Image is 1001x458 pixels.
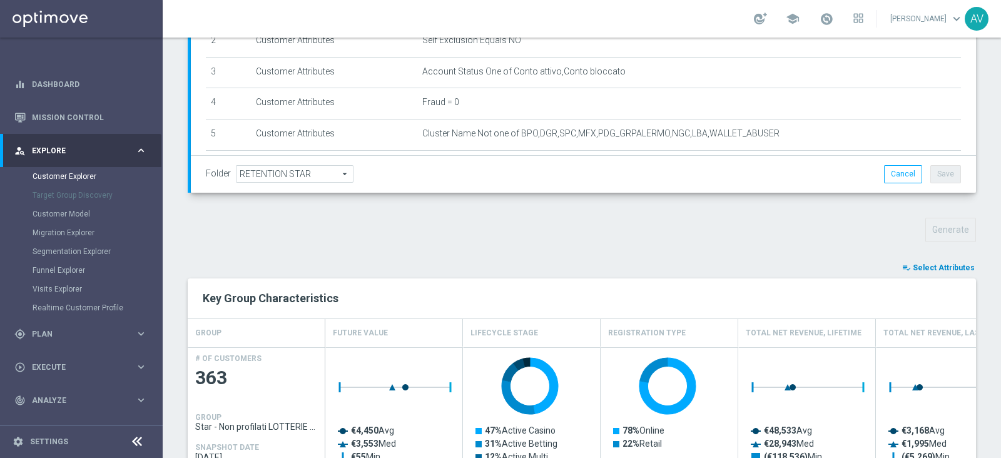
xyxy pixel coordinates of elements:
[608,322,686,344] h4: Registration Type
[135,361,147,373] i: keyboard_arrow_right
[14,113,148,123] div: Mission Control
[33,205,161,223] div: Customer Model
[33,167,161,186] div: Customer Explorer
[30,438,68,445] a: Settings
[203,291,961,306] h2: Key Group Characteristics
[33,247,130,257] a: Segmentation Explorer
[764,439,796,449] tspan: €28,943
[470,322,538,344] h4: Lifecycle Stage
[889,9,965,28] a: [PERSON_NAME]keyboard_arrow_down
[33,261,161,280] div: Funnel Explorer
[884,165,922,183] button: Cancel
[902,425,929,435] tspan: €3,168
[902,439,947,449] text: Med
[33,298,161,317] div: Realtime Customer Profile
[14,362,135,373] div: Execute
[13,436,24,447] i: settings
[206,26,251,58] td: 2
[351,439,379,449] tspan: €3,553
[930,165,961,183] button: Save
[902,425,945,435] text: Avg
[135,328,147,340] i: keyboard_arrow_right
[251,150,417,181] td: Customer Attributes
[14,362,148,372] button: play_circle_outline Execute keyboard_arrow_right
[32,397,135,404] span: Analyze
[195,366,318,390] span: 363
[485,439,557,449] text: Active Betting
[764,425,812,435] text: Avg
[913,263,975,272] span: Select Attributes
[33,284,130,294] a: Visits Explorer
[14,79,26,90] i: equalizer
[14,395,26,406] i: track_changes
[32,364,135,371] span: Execute
[351,425,379,435] tspan: €4,450
[746,322,861,344] h4: Total Net Revenue, Lifetime
[14,395,148,405] button: track_changes Analyze keyboard_arrow_right
[333,322,388,344] h4: Future Value
[925,218,976,242] button: Generate
[195,322,221,344] h4: GROUP
[622,439,639,449] tspan: 22%
[33,186,161,205] div: Target Group Discovery
[422,97,459,108] span: Fraud = 0
[206,57,251,88] td: 3
[206,150,251,181] td: 6
[33,265,130,275] a: Funnel Explorer
[901,261,976,275] button: playlist_add_check Select Attributes
[135,394,147,406] i: keyboard_arrow_right
[14,145,135,156] div: Explore
[764,425,796,435] tspan: €48,533
[251,26,417,58] td: Customer Attributes
[14,328,26,340] i: gps_fixed
[965,7,988,31] div: AV
[485,439,502,449] tspan: 31%
[422,128,780,139] span: Cluster Name Not one of BPO,DGR,SPC,MFX,PDG_GRPALERMO,NGC,LBA,WALLET_ABUSER
[14,329,148,339] button: gps_fixed Plan keyboard_arrow_right
[902,439,929,449] tspan: €1,995
[622,425,664,435] text: Online
[950,12,963,26] span: keyboard_arrow_down
[485,425,502,435] tspan: 47%
[622,439,662,449] text: Retail
[32,330,135,338] span: Plan
[206,168,231,179] label: Folder
[14,79,148,89] button: equalizer Dashboard
[195,443,259,452] h4: SNAPSHOT DATE
[14,328,135,340] div: Plan
[206,88,251,120] td: 4
[622,425,639,435] tspan: 78%
[902,263,911,272] i: playlist_add_check
[786,12,800,26] span: school
[33,280,161,298] div: Visits Explorer
[33,228,130,238] a: Migration Explorer
[14,145,26,156] i: person_search
[33,303,130,313] a: Realtime Customer Profile
[422,66,626,77] span: Account Status One of Conto attivo,Conto bloccato
[32,147,135,155] span: Explore
[14,362,26,373] i: play_circle_outline
[422,35,521,46] span: Self Exclusion Equals NO
[14,395,135,406] div: Analyze
[14,146,148,156] button: person_search Explore keyboard_arrow_right
[195,422,318,432] span: Star - Non profilati LOTTERIE PROMO MS1 1M (3m)
[206,119,251,150] td: 5
[14,101,147,134] div: Mission Control
[14,68,147,101] div: Dashboard
[351,425,394,435] text: Avg
[251,57,417,88] td: Customer Attributes
[33,242,161,261] div: Segmentation Explorer
[251,119,417,150] td: Customer Attributes
[351,439,396,449] text: Med
[251,88,417,120] td: Customer Attributes
[195,413,221,422] h4: GROUP
[195,354,262,363] h4: # OF CUSTOMERS
[32,68,147,101] a: Dashboard
[33,209,130,219] a: Customer Model
[33,171,130,181] a: Customer Explorer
